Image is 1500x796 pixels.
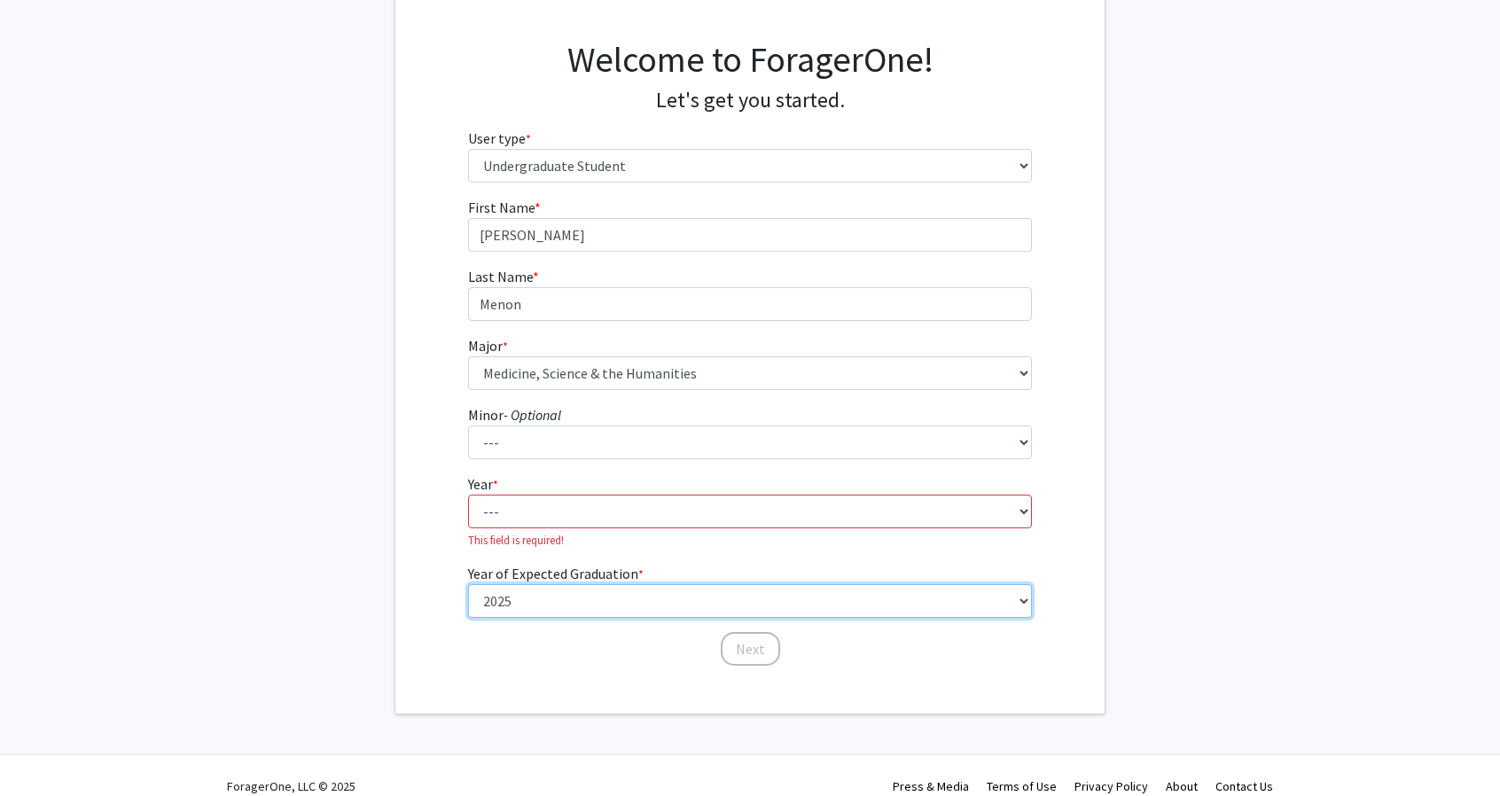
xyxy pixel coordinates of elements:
[1166,778,1198,794] a: About
[504,406,561,424] i: - Optional
[1074,778,1148,794] a: Privacy Policy
[468,128,531,149] label: User type
[468,268,533,285] span: Last Name
[468,532,1033,549] p: This field is required!
[468,88,1033,113] h4: Let's get you started.
[893,778,969,794] a: Press & Media
[468,38,1033,81] h1: Welcome to ForagerOne!
[721,632,780,666] button: Next
[1215,778,1273,794] a: Contact Us
[468,335,508,356] label: Major
[468,199,535,216] span: First Name
[987,778,1057,794] a: Terms of Use
[468,563,644,584] label: Year of Expected Graduation
[468,473,498,495] label: Year
[468,404,561,425] label: Minor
